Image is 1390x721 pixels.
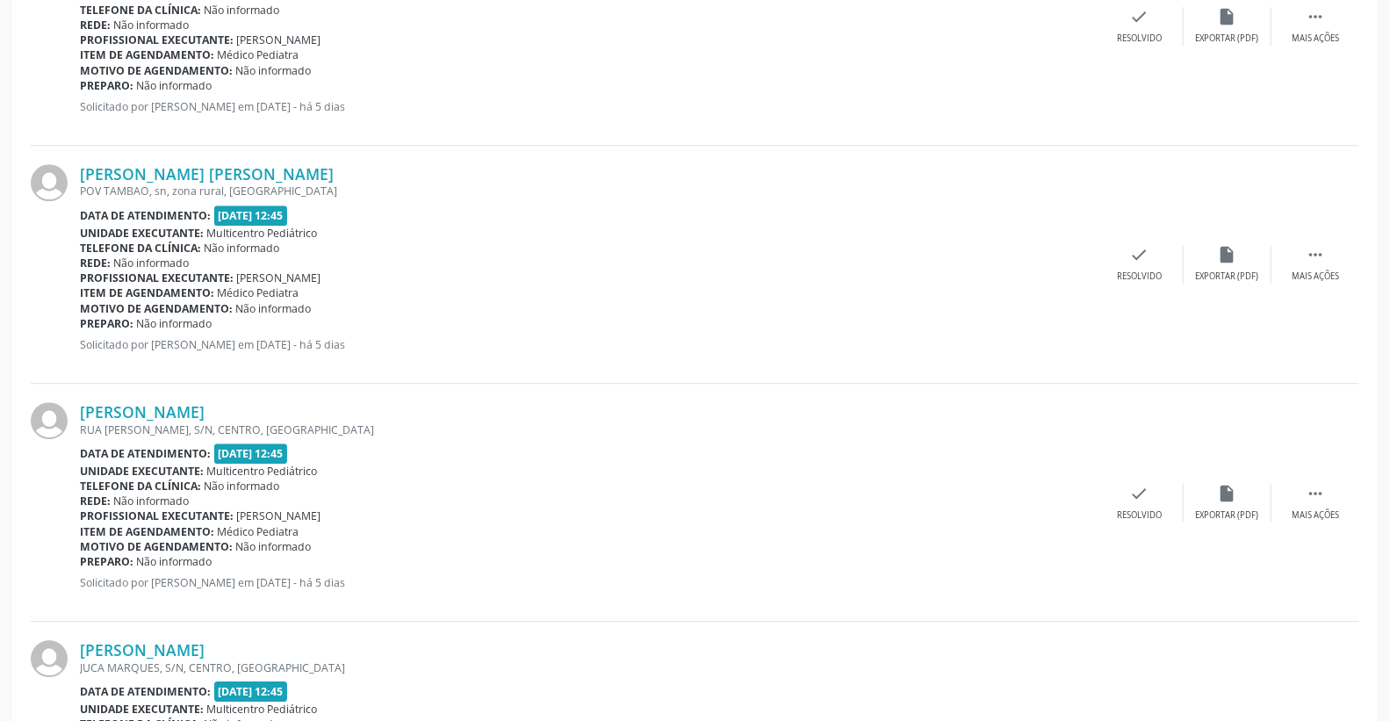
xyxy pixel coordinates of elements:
[207,464,318,479] span: Multicentro Pediátrico
[80,402,205,422] a: [PERSON_NAME]
[80,702,204,717] b: Unidade executante:
[218,524,299,539] span: Médico Pediatra
[1117,270,1162,283] div: Resolvido
[80,464,204,479] b: Unidade executante:
[80,241,201,256] b: Telefone da clínica:
[205,241,280,256] span: Não informado
[80,47,214,62] b: Item de agendamento:
[80,285,214,300] b: Item de agendamento:
[80,32,234,47] b: Profissional executante:
[80,3,201,18] b: Telefone da clínica:
[1306,484,1325,503] i: 
[114,494,190,508] span: Não informado
[1306,7,1325,26] i: 
[137,316,212,331] span: Não informado
[237,270,321,285] span: [PERSON_NAME]
[1218,245,1237,264] i: insert_drive_file
[31,402,68,439] img: img
[80,99,1096,114] p: Solicitado por [PERSON_NAME] em [DATE] - há 5 dias
[80,539,233,554] b: Motivo de agendamento:
[205,479,280,494] span: Não informado
[214,205,288,226] span: [DATE] 12:45
[1306,245,1325,264] i: 
[1292,270,1339,283] div: Mais ações
[137,554,212,569] span: Não informado
[1292,32,1339,45] div: Mais ações
[80,422,1096,437] div: RUA [PERSON_NAME], S/N, CENTRO, [GEOGRAPHIC_DATA]
[1130,245,1149,264] i: check
[1117,509,1162,522] div: Resolvido
[31,640,68,677] img: img
[80,63,233,78] b: Motivo de agendamento:
[137,78,212,93] span: Não informado
[80,18,111,32] b: Rede:
[80,446,211,461] b: Data de atendimento:
[31,164,68,201] img: img
[236,301,312,316] span: Não informado
[218,285,299,300] span: Médico Pediatra
[80,479,201,494] b: Telefone da clínica:
[80,660,1096,675] div: JUCA MARQUES, S/N, CENTRO, [GEOGRAPHIC_DATA]
[80,640,205,660] a: [PERSON_NAME]
[80,554,133,569] b: Preparo:
[1117,32,1162,45] div: Resolvido
[80,316,133,331] b: Preparo:
[80,270,234,285] b: Profissional executante:
[218,47,299,62] span: Médico Pediatra
[1218,484,1237,503] i: insert_drive_file
[80,337,1096,352] p: Solicitado por [PERSON_NAME] em [DATE] - há 5 dias
[236,539,312,554] span: Não informado
[80,301,233,316] b: Motivo de agendamento:
[207,702,318,717] span: Multicentro Pediátrico
[1196,509,1259,522] div: Exportar (PDF)
[237,32,321,47] span: [PERSON_NAME]
[80,256,111,270] b: Rede:
[205,3,280,18] span: Não informado
[1196,32,1259,45] div: Exportar (PDF)
[80,524,214,539] b: Item de agendamento:
[1196,270,1259,283] div: Exportar (PDF)
[80,184,1096,198] div: POV TAMBAO, sn, zona rural, [GEOGRAPHIC_DATA]
[114,18,190,32] span: Não informado
[237,508,321,523] span: [PERSON_NAME]
[80,508,234,523] b: Profissional executante:
[1130,484,1149,503] i: check
[80,575,1096,590] p: Solicitado por [PERSON_NAME] em [DATE] - há 5 dias
[1292,509,1339,522] div: Mais ações
[214,443,288,464] span: [DATE] 12:45
[236,63,312,78] span: Não informado
[80,226,204,241] b: Unidade executante:
[214,681,288,702] span: [DATE] 12:45
[80,78,133,93] b: Preparo:
[114,256,190,270] span: Não informado
[1218,7,1237,26] i: insert_drive_file
[80,208,211,223] b: Data de atendimento:
[80,684,211,699] b: Data de atendimento:
[1130,7,1149,26] i: check
[207,226,318,241] span: Multicentro Pediátrico
[80,494,111,508] b: Rede:
[80,164,334,184] a: [PERSON_NAME] [PERSON_NAME]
